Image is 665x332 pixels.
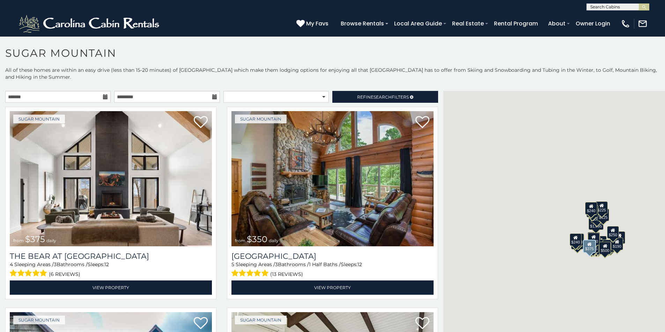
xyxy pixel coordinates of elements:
img: Grouse Moor Lodge [231,111,434,246]
span: from [235,238,245,243]
a: Grouse Moor Lodge from $350 daily [231,111,434,246]
span: Refine Filters [357,94,409,100]
div: $190 [611,238,623,250]
span: (13 reviews) [270,270,303,279]
span: daily [269,238,279,243]
span: $375 [25,234,45,244]
a: Add to favorites [415,115,429,130]
div: $1,095 [589,217,604,230]
a: Add to favorites [194,316,208,331]
a: Add to favorites [415,316,429,331]
a: The Bear At [GEOGRAPHIC_DATA] [10,252,212,261]
span: from [13,238,24,243]
span: 4 [10,261,13,268]
span: $350 [247,234,267,244]
a: Sugar Mountain [13,115,65,123]
div: $200 [595,236,607,248]
span: 5 [231,261,234,268]
a: Real Estate [449,17,487,30]
a: Local Area Guide [391,17,445,30]
h3: Grouse Moor Lodge [231,252,434,261]
div: $250 [607,226,619,239]
span: daily [46,238,56,243]
div: $125 [597,209,609,221]
span: 12 [357,261,362,268]
img: White-1-2.png [17,13,162,34]
a: My Favs [296,19,330,28]
span: Search [374,94,392,100]
a: Rental Program [490,17,541,30]
a: The Bear At Sugar Mountain from $375 daily [10,111,212,246]
span: 1 Half Baths / [309,261,341,268]
span: My Favs [306,19,328,28]
a: Owner Login [572,17,614,30]
a: Sugar Mountain [235,316,287,324]
div: $155 [613,231,625,244]
span: 12 [104,261,109,268]
a: Sugar Mountain [13,316,65,324]
div: $300 [588,233,600,245]
img: phone-regular-white.png [621,19,630,29]
div: $190 [588,232,599,245]
a: Browse Rentals [337,17,387,30]
div: $375 [583,240,596,253]
span: 3 [54,261,57,268]
div: $240 [570,233,582,246]
a: [GEOGRAPHIC_DATA] [231,252,434,261]
div: Sleeping Areas / Bathrooms / Sleeps: [10,261,212,279]
a: View Property [231,280,434,295]
div: $240 [585,202,597,215]
a: About [545,17,569,30]
div: $195 [603,240,614,252]
img: mail-regular-white.png [638,19,648,29]
img: The Bear At Sugar Mountain [10,111,212,246]
a: Sugar Mountain [235,115,287,123]
div: Sleeping Areas / Bathrooms / Sleeps: [231,261,434,279]
div: $500 [599,242,611,254]
h3: The Bear At Sugar Mountain [10,252,212,261]
a: Add to favorites [194,115,208,130]
span: 3 [275,261,278,268]
span: (6 reviews) [49,270,80,279]
a: RefineSearchFilters [332,91,438,103]
a: View Property [10,280,212,295]
div: $225 [596,201,608,214]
